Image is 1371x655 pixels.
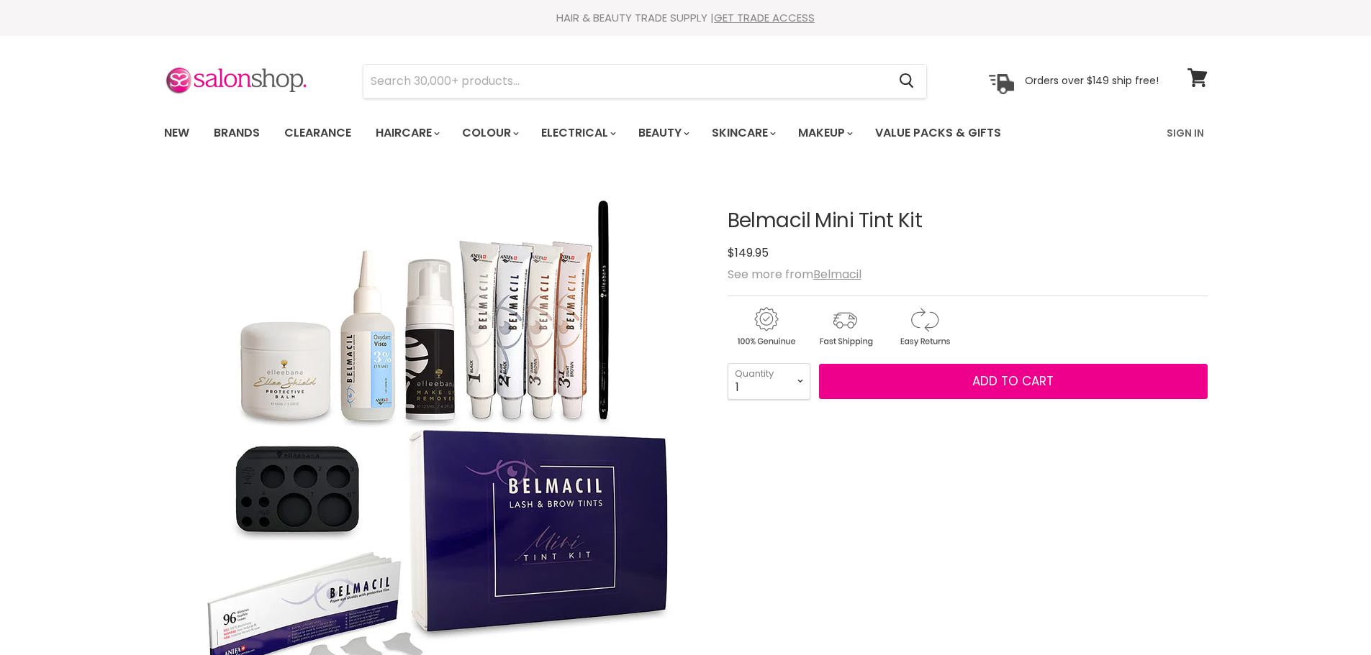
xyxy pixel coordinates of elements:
button: Add to cart [819,364,1208,400]
div: HAIR & BEAUTY TRADE SUPPLY | [146,11,1226,25]
img: returns.gif [886,305,962,349]
select: Quantity [728,363,810,399]
nav: Main [146,112,1226,154]
button: Search [888,65,926,98]
input: Search [363,65,888,98]
p: Orders over $149 ship free! [1025,74,1159,87]
a: Clearance [273,118,362,148]
a: Skincare [701,118,784,148]
a: Colour [451,118,528,148]
a: Beauty [628,118,698,148]
a: Electrical [530,118,625,148]
form: Product [363,64,927,99]
img: genuine.gif [728,305,804,349]
h1: Belmacil Mini Tint Kit [728,210,1208,232]
span: Add to cart [972,372,1054,390]
a: Haircare [365,118,448,148]
a: Sign In [1158,118,1213,148]
span: $149.95 [728,244,769,261]
a: Makeup [787,118,861,148]
a: Value Packs & Gifts [864,118,1012,148]
span: See more from [728,266,861,283]
a: Brands [203,118,271,148]
a: Belmacil [813,266,861,283]
a: New [153,118,200,148]
ul: Main menu [153,112,1085,154]
a: GET TRADE ACCESS [714,10,815,25]
img: shipping.gif [807,305,883,349]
